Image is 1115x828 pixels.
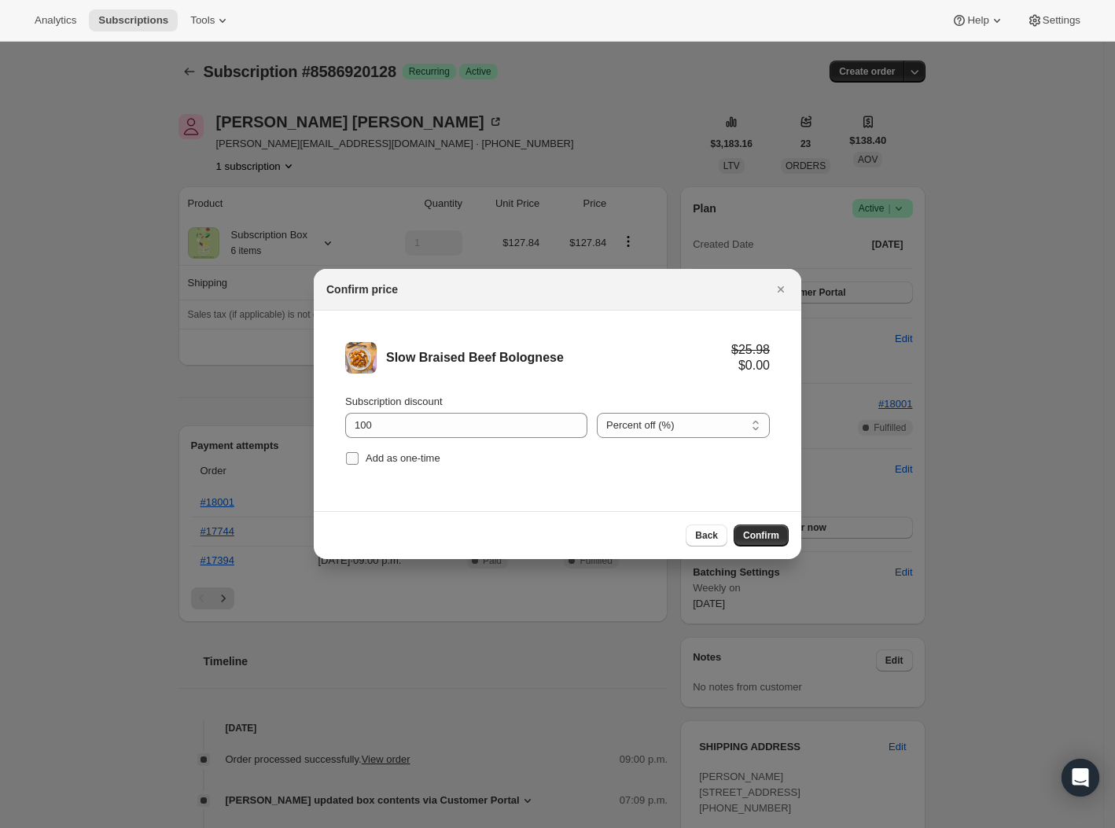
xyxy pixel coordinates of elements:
[35,14,76,27] span: Analytics
[731,358,770,374] div: $0.00
[942,9,1014,31] button: Help
[967,14,988,27] span: Help
[386,350,731,366] div: Slow Braised Beef Bolognese
[695,529,718,542] span: Back
[1062,759,1099,797] div: Open Intercom Messenger
[366,452,440,464] span: Add as one-time
[190,14,215,27] span: Tools
[1043,14,1080,27] span: Settings
[326,282,398,297] h2: Confirm price
[345,342,377,374] img: Slow Braised Beef Bolognese
[734,524,789,546] button: Confirm
[25,9,86,31] button: Analytics
[89,9,178,31] button: Subscriptions
[345,396,443,407] span: Subscription discount
[743,529,779,542] span: Confirm
[686,524,727,546] button: Back
[770,278,792,300] button: Close
[98,14,168,27] span: Subscriptions
[181,9,240,31] button: Tools
[1017,9,1090,31] button: Settings
[731,342,770,358] div: $25.98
